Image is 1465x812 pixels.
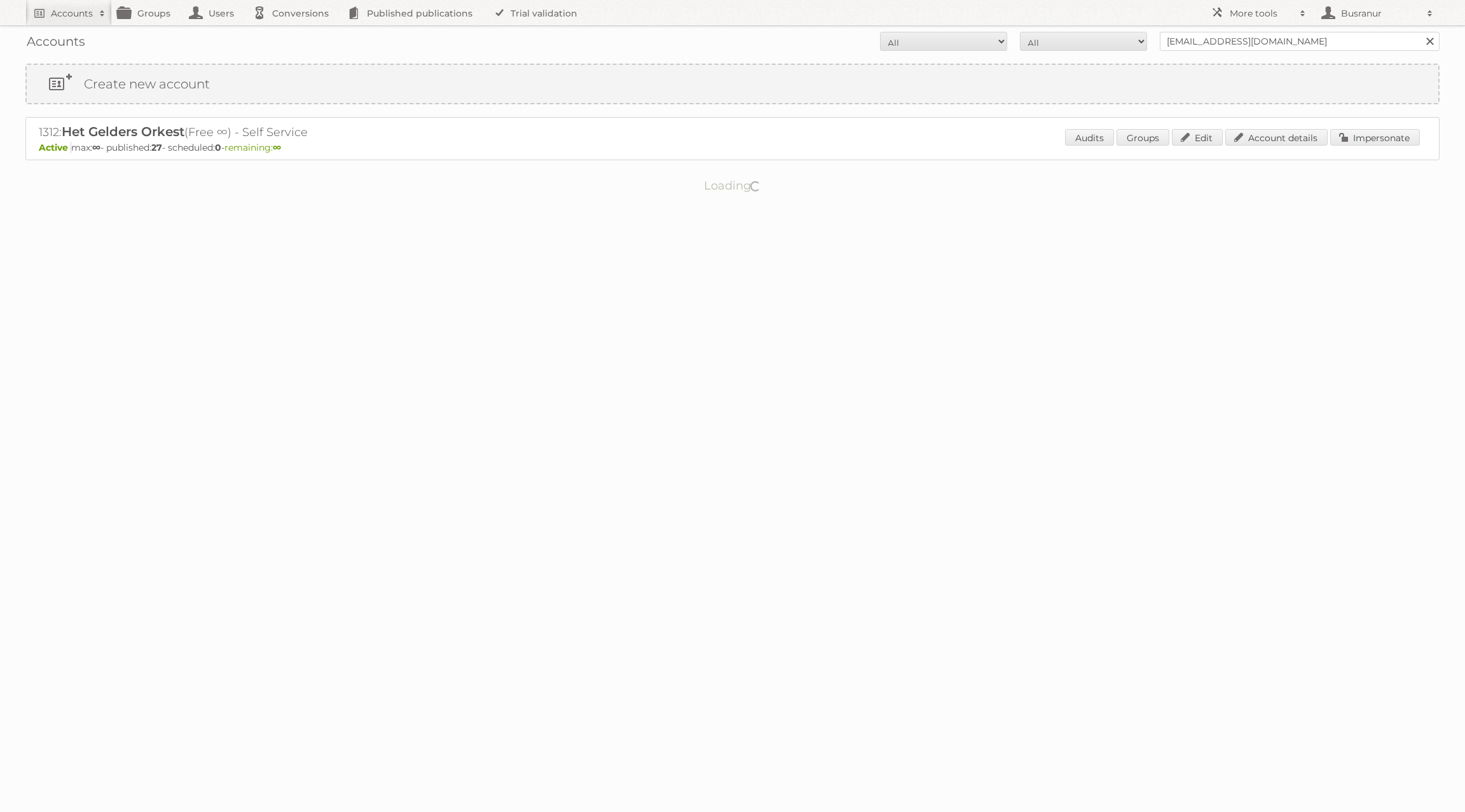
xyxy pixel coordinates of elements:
span: Het Gelders Orkest [62,124,184,139]
h2: Busranur [1338,7,1420,20]
a: Impersonate [1330,129,1420,146]
a: Create new account [27,65,1438,103]
span: Active [39,142,71,153]
p: max: - published: - scheduled: - [39,142,1426,153]
a: Groups [1117,129,1169,146]
strong: 27 [151,142,162,153]
h2: More tools [1230,7,1293,20]
p: Loading [664,173,802,198]
strong: ∞ [273,142,281,153]
h2: Accounts [51,7,93,20]
strong: 0 [215,142,221,153]
span: remaining: [224,142,281,153]
h2: 1312: (Free ∞) - Self Service [39,124,484,141]
a: Edit [1172,129,1223,146]
a: Audits [1065,129,1114,146]
a: Account details [1225,129,1328,146]
strong: ∞ [92,142,100,153]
